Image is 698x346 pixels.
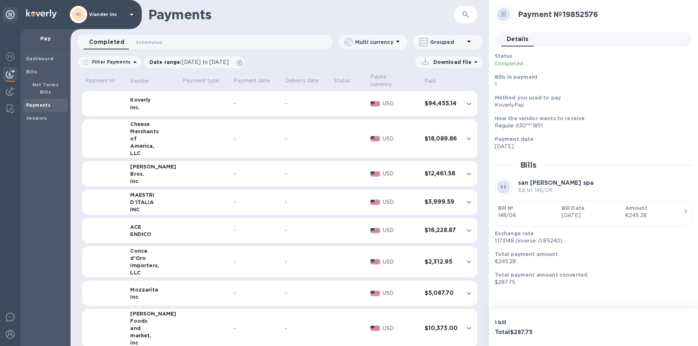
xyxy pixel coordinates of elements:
[285,170,328,178] div: -
[234,289,279,297] div: -
[26,69,37,74] b: Bills
[130,191,177,199] div: MAESTRI
[370,73,409,88] p: Payee currency
[370,73,419,88] span: Payee currency
[425,227,458,234] h3: $16,228.87
[285,325,328,332] div: -
[130,293,177,301] div: Inc
[495,74,538,80] b: Bills in payment
[425,100,458,107] h3: $94,455.14
[130,255,177,262] div: d'Oro
[136,38,162,46] span: Scheduled
[130,332,177,339] div: market,
[370,291,380,296] img: USD
[495,201,692,226] button: Bill №148/04Bill Date[DATE]Amount€245.28
[130,247,177,255] div: Conca
[89,12,125,17] p: Viander inc
[183,77,228,85] p: Payment type
[355,38,393,46] p: Multi currency
[464,98,474,109] button: expand row
[383,227,419,234] p: USD
[518,179,594,186] b: san [PERSON_NAME] spa
[285,100,328,107] div: -
[464,197,474,208] button: expand row
[130,135,177,142] div: of
[425,259,458,265] h3: $2,312.95
[130,163,177,170] div: [PERSON_NAME]
[130,170,177,178] div: Bros.
[495,319,591,326] p: 1 bill
[26,102,51,108] b: Payments
[130,199,177,206] div: D'ITALIA
[130,269,177,276] div: LLC
[285,135,328,143] div: -
[425,290,458,297] h3: $5,087.70
[518,10,686,19] h2: Payment № 19852576
[430,58,472,66] p: Download file
[234,227,279,234] div: -
[85,77,124,85] p: Payment №
[6,52,15,61] img: Foreign exchange
[383,170,419,178] p: USD
[26,9,57,18] img: Logo
[383,100,419,107] p: USD
[383,258,419,266] p: USD
[464,225,474,236] button: expand row
[370,171,380,176] img: USD
[495,278,686,286] p: $287.75
[130,128,177,135] div: Merchants
[130,317,177,325] div: Foods
[130,104,177,111] div: Inc.
[425,325,458,332] h3: $10,373.00
[500,184,506,190] b: SS
[495,251,558,257] b: Total payment amount
[130,96,177,103] div: Koverly
[234,198,279,206] div: -
[495,258,686,265] p: €245.28
[130,121,177,128] div: Cheese
[425,199,458,205] h3: $3,999.59
[285,198,328,206] div: -
[625,212,683,219] div: €245.28
[370,200,380,205] img: USD
[144,56,244,68] div: Date range:[DATE] to [DATE]
[430,38,465,46] p: Grouped
[234,100,279,107] div: -
[89,37,124,47] span: Completed
[148,7,454,22] h1: Payments
[383,289,419,297] p: USD
[495,81,686,88] p: 1
[234,325,279,332] div: -
[495,95,561,101] b: Method you used to pay
[234,170,279,178] div: -
[130,77,158,85] span: Vendor
[370,228,380,233] img: USD
[495,53,513,59] b: Status
[495,231,534,236] b: Exchange rate
[26,115,47,121] b: Vendors
[495,115,585,121] b: How the vendor wants to receive
[182,59,229,65] span: [DATE] to [DATE]
[383,325,419,332] p: USD
[285,77,328,85] p: Delivery date
[285,258,328,266] div: -
[76,12,81,17] b: VI
[130,262,177,269] div: Importers,
[383,135,419,143] p: USD
[495,60,623,68] p: Completed
[464,323,474,334] button: expand row
[130,325,177,332] div: and
[234,77,279,85] p: Payment date
[89,59,131,65] p: Filter Payments
[498,212,556,219] p: 148/04
[464,168,474,179] button: expand row
[285,289,328,297] div: -
[130,286,177,293] div: Mozzarita
[130,206,177,213] div: INC
[130,178,177,185] div: Inc
[464,288,474,299] button: expand row
[425,77,436,85] p: Paid
[32,82,59,95] b: Net Terms Bills
[130,77,149,85] p: Vendor
[334,77,364,85] p: Status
